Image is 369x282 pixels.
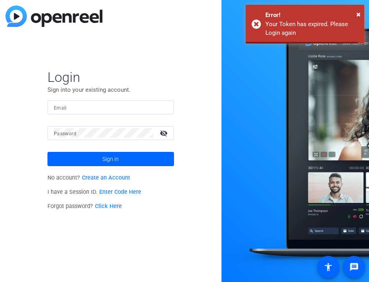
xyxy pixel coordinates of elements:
[47,174,130,181] span: No account?
[47,85,174,94] p: Sign into your existing account.
[47,203,122,210] span: Forgot password?
[47,69,174,85] span: Login
[265,20,358,38] div: Your Token has expired. Please Login again
[47,189,141,195] span: I have a Session ID.
[349,262,359,272] mat-icon: message
[155,127,174,139] mat-icon: visibility_off
[82,174,130,181] a: Create an Account
[99,189,141,195] a: Enter Code Here
[54,131,76,136] mat-label: Password
[265,11,358,20] div: Error!
[102,149,119,169] span: Sign in
[324,262,333,272] mat-icon: accessibility
[356,9,361,19] span: ×
[54,102,168,112] input: Enter Email Address
[356,8,361,20] button: Close
[6,6,102,27] img: blue-gradient.svg
[95,203,122,210] a: Click Here
[54,105,67,111] mat-label: Email
[47,152,174,166] button: Sign in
